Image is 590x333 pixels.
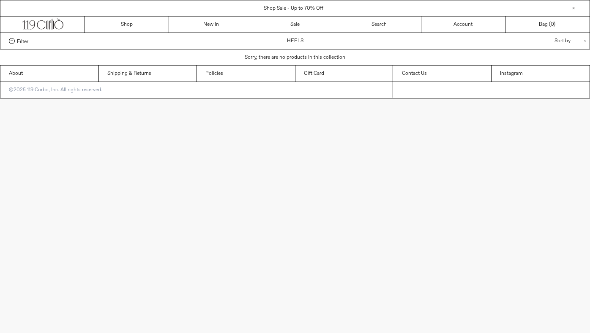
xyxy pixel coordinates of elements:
[551,21,555,28] span: )
[264,5,323,12] a: Shop Sale - Up to 70% Off
[85,16,169,33] a: Shop
[197,66,295,82] a: Policies
[17,38,28,44] span: Filter
[551,21,554,28] span: 0
[393,66,492,82] a: Contact Us
[253,16,337,33] a: Sale
[505,33,581,49] div: Sort by
[337,16,421,33] a: Search
[0,66,98,82] a: About
[505,16,590,33] a: Bag ()
[421,16,505,33] a: Account
[492,66,590,82] a: Instagram
[295,66,393,82] a: Gift Card
[0,82,111,98] p: ©2025 119 Corbo, Inc. All rights reserved.
[99,66,197,82] a: Shipping & Returns
[169,16,253,33] a: New In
